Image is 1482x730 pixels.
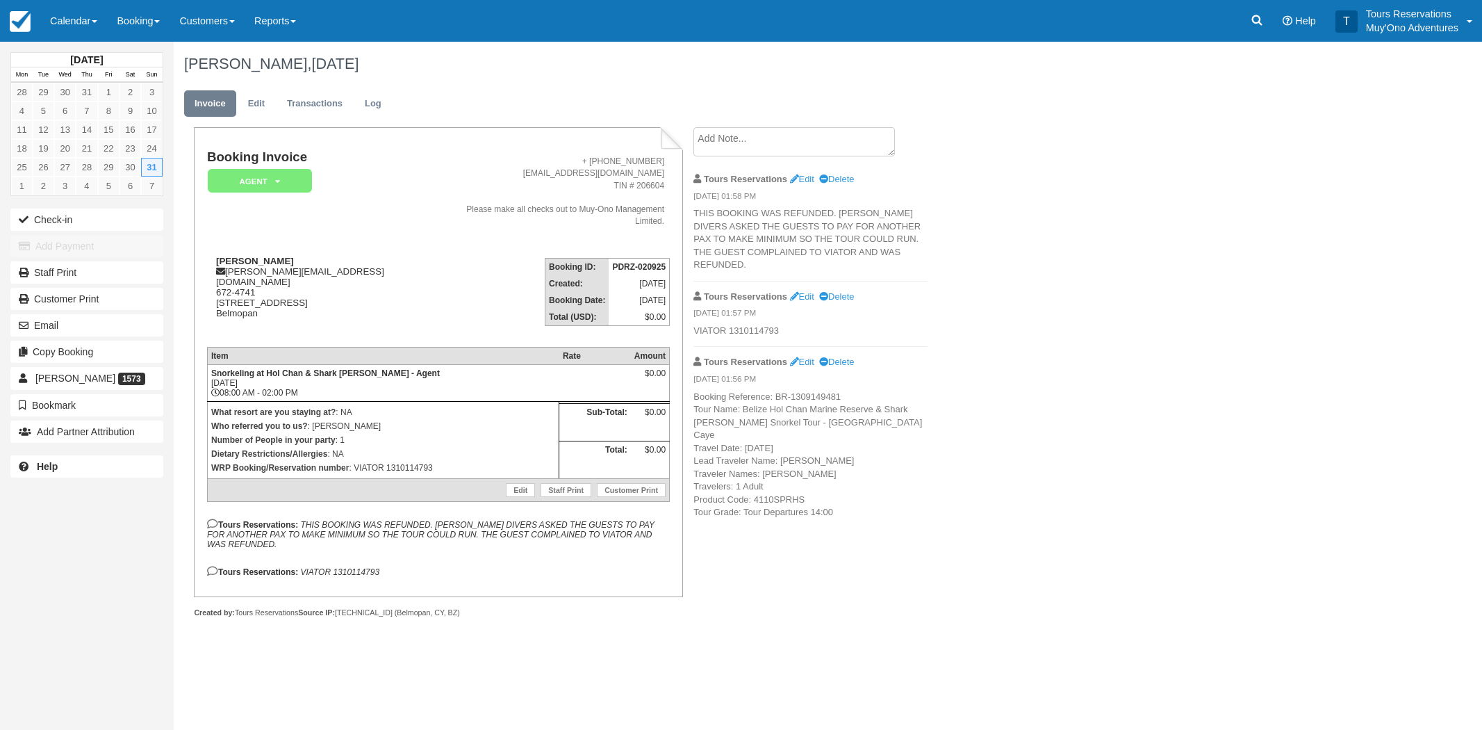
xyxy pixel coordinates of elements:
[207,520,298,530] strong: Tours Reservations:
[207,150,444,165] h1: Booking Invoice
[11,139,33,158] a: 18
[10,314,163,336] button: Email
[545,275,609,292] th: Created:
[76,139,97,158] a: 21
[1366,21,1458,35] p: Muy'Ono Adventures
[141,67,163,83] th: Sun
[450,156,664,227] address: + [PHONE_NUMBER] [EMAIL_ADDRESS][DOMAIN_NAME] TIN # 206604 Please make all checks out to Muy-Ono ...
[693,325,928,338] p: VIATOR 1310114793
[11,102,33,120] a: 4
[11,120,33,139] a: 11
[141,83,163,102] a: 3
[98,177,120,195] a: 5
[506,483,535,497] a: Edit
[211,405,555,419] p: : NA
[211,419,555,433] p: : [PERSON_NAME]
[141,177,163,195] a: 7
[693,373,928,389] em: [DATE] 01:56 PM
[211,461,555,475] p: : VIATOR 1310114793
[10,394,163,416] button: Bookmark
[10,11,31,32] img: checkfront-main-nav-mini-logo.png
[609,275,669,292] td: [DATE]
[238,90,275,117] a: Edit
[70,54,103,65] strong: [DATE]
[11,67,33,83] th: Mon
[790,291,814,302] a: Edit
[76,158,97,177] a: 28
[10,421,163,443] button: Add Partner Attribution
[120,158,141,177] a: 30
[1366,7,1458,21] p: Tours Reservations
[1283,16,1292,26] i: Help
[118,373,145,385] span: 1573
[704,291,787,302] strong: Tours Reservations
[207,168,307,194] a: AGENT
[194,608,235,617] strong: Created by:
[545,309,609,326] th: Total (USD):
[207,348,559,365] th: Item
[354,90,392,117] a: Log
[141,139,163,158] a: 24
[35,373,115,384] span: [PERSON_NAME]
[693,391,928,519] p: Booking Reference: BR-1309149481 Tour Name: Belize Hol Chan Marine Reserve & Shark [PERSON_NAME] ...
[545,259,609,276] th: Booking ID:
[211,463,349,473] strong: WRP Booking/Reservation number
[194,608,682,618] div: Tours Reservations [TECHNICAL_ID] (Belmopan, CY, BZ)
[10,288,163,310] a: Customer Print
[693,207,928,272] p: THIS BOOKING WAS REFUNDED. [PERSON_NAME] DIVERS ASKED THE GUESTS TO PAY FOR ANOTHER PAX TO MAKE M...
[597,483,666,497] a: Customer Print
[1295,15,1316,26] span: Help
[211,407,336,417] strong: What resort are you staying at?
[211,421,308,431] strong: Who referred you to us?
[790,174,814,184] a: Edit
[277,90,353,117] a: Transactions
[207,567,298,577] strong: Tours Reservations:
[541,483,591,497] a: Staff Print
[120,139,141,158] a: 23
[211,435,336,445] strong: Number of People in your party
[54,83,76,102] a: 30
[211,368,440,378] strong: Snorkeling at Hol Chan & Shark [PERSON_NAME] - Agent
[98,67,120,83] th: Fri
[790,357,814,367] a: Edit
[10,341,163,363] button: Copy Booking
[120,83,141,102] a: 2
[184,90,236,117] a: Invoice
[631,441,670,479] td: $0.00
[11,177,33,195] a: 1
[612,262,666,272] strong: PDRZ-020925
[76,177,97,195] a: 4
[98,102,120,120] a: 8
[211,449,327,459] strong: Dietary Restrictions/Allergies
[559,441,631,479] th: Total:
[76,67,97,83] th: Thu
[559,403,631,441] th: Sub-Total:
[184,56,1275,72] h1: [PERSON_NAME],
[634,368,666,389] div: $0.00
[559,348,631,365] th: Rate
[76,102,97,120] a: 7
[311,55,359,72] span: [DATE]
[211,447,555,461] p: : NA
[545,292,609,309] th: Booking Date:
[141,120,163,139] a: 17
[693,190,928,206] em: [DATE] 01:58 PM
[704,357,787,367] strong: Tours Reservations
[693,307,928,323] em: [DATE] 01:57 PM
[33,177,54,195] a: 2
[11,158,33,177] a: 25
[11,83,33,102] a: 28
[33,102,54,120] a: 5
[10,261,163,284] a: Staff Print
[819,291,854,302] a: Delete
[33,83,54,102] a: 29
[207,256,444,336] div: [PERSON_NAME][EMAIL_ADDRESS][DOMAIN_NAME] 672-4741 [STREET_ADDRESS] Belmopan
[631,348,670,365] th: Amount
[141,102,163,120] a: 10
[1335,10,1358,33] div: T
[10,367,163,389] a: [PERSON_NAME] 1573
[76,120,97,139] a: 14
[98,158,120,177] a: 29
[208,169,312,193] em: AGENT
[819,174,854,184] a: Delete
